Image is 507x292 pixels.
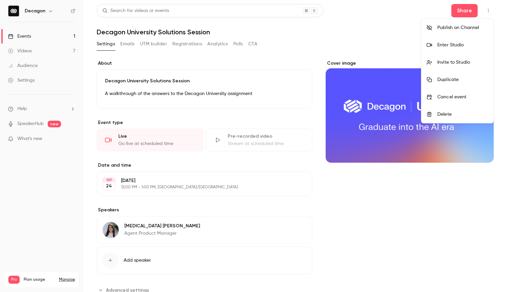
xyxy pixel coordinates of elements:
div: Cancel event [437,94,488,100]
div: Duplicate [437,76,488,83]
div: Publish on Channel [437,24,488,31]
div: Enter Studio [437,42,488,48]
div: Invite to Studio [437,59,488,66]
div: Delete [437,111,488,118]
